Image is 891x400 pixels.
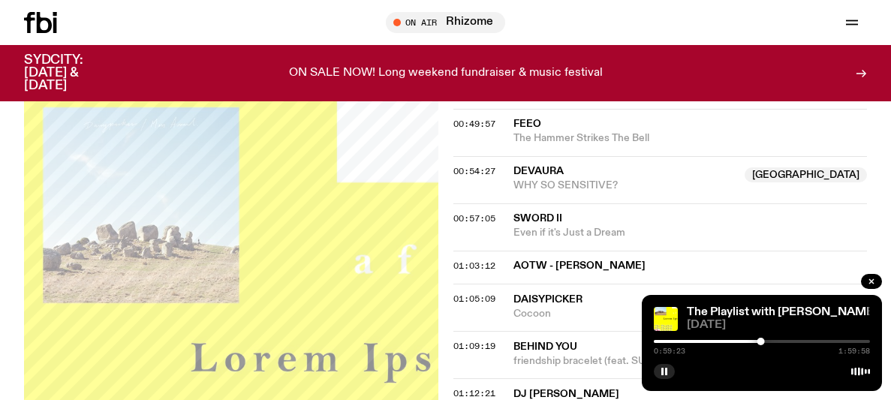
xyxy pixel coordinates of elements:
span: 1:59:58 [838,347,870,355]
span: Daisypicker [513,294,582,305]
button: 01:03:12 [453,262,495,270]
button: 01:09:19 [453,342,495,350]
button: 01:12:21 [453,389,495,398]
span: The Hammer Strikes The Bell [513,131,868,146]
span: 00:49:57 [453,118,495,130]
span: 00:57:05 [453,212,495,224]
button: On AirRhizome [386,12,505,33]
span: WHY SO SENSITIVE? [513,179,736,193]
span: dj [PERSON_NAME] [513,389,619,399]
button: 00:57:05 [453,215,495,223]
span: 01:09:19 [453,340,495,352]
span: 00:54:27 [453,165,495,177]
span: [DATE] [687,320,870,331]
button: 01:05:09 [453,295,495,303]
span: Behind You [513,341,577,352]
span: Cocoon [513,307,736,321]
span: 01:05:09 [453,293,495,305]
button: 00:54:27 [453,167,495,176]
span: 0:59:23 [654,347,685,355]
h3: SYDCITY: [DATE] & [DATE] [24,54,120,92]
span: AOTW - [PERSON_NAME] [513,259,859,273]
span: 01:03:12 [453,260,495,272]
p: ON SALE NOW! Long weekend fundraiser & music festival [289,67,603,80]
span: DEVAURA [513,166,564,176]
span: [GEOGRAPHIC_DATA] [745,167,867,182]
span: 01:12:21 [453,387,495,399]
span: friendship bracelet (feat. SUPEREGO) [513,354,736,368]
button: 00:49:57 [453,120,495,128]
span: Sword II [513,213,562,224]
span: feeo [513,119,541,129]
span: Even if it's Just a Dream [513,226,868,240]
